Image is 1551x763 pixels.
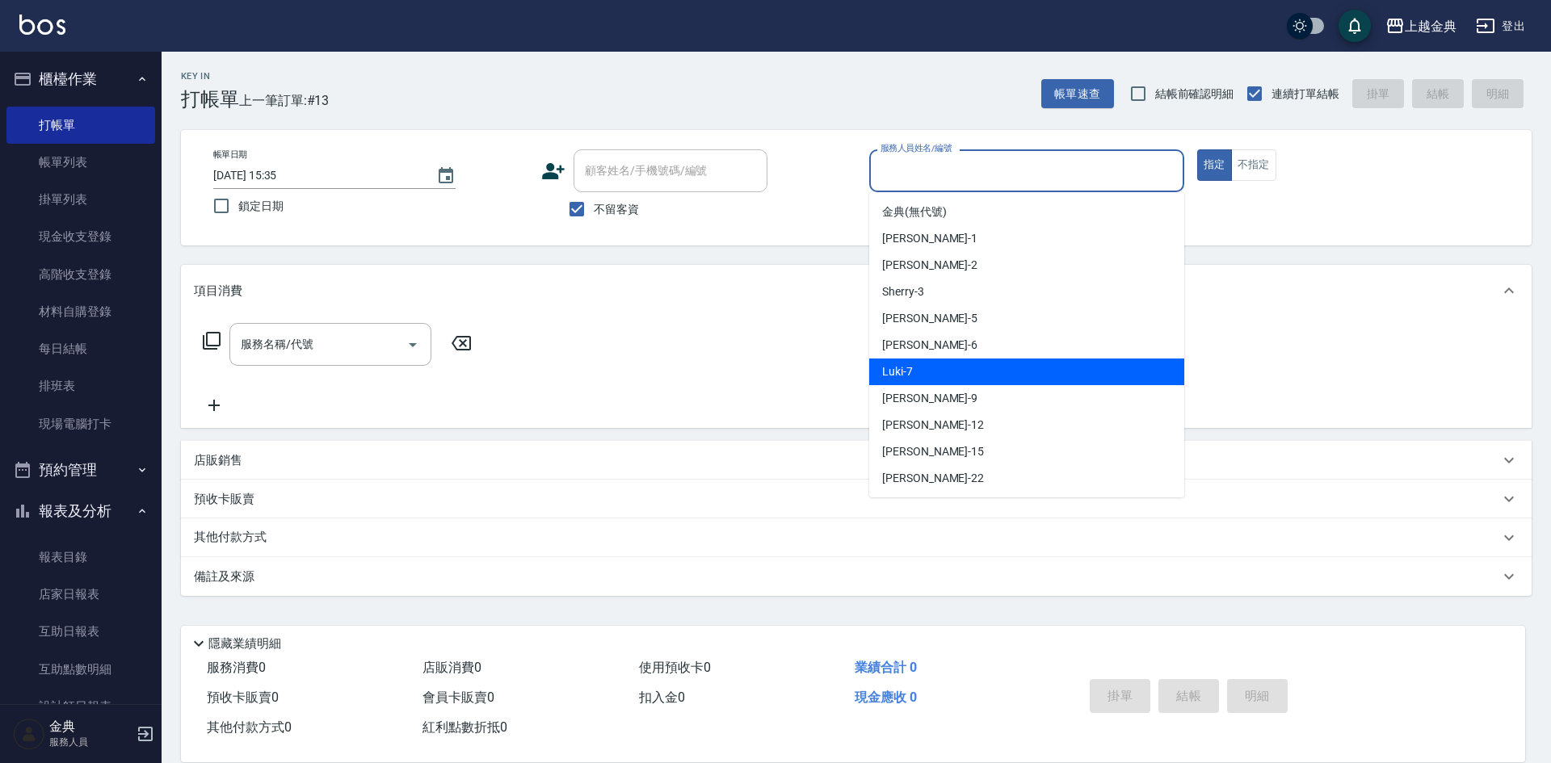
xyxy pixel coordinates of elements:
[6,490,155,532] button: 報表及分析
[855,660,917,675] span: 業績合計 0
[1469,11,1532,41] button: 登出
[181,441,1532,480] div: 店販銷售
[181,557,1532,596] div: 備註及來源
[639,660,711,675] span: 使用預收卡 0
[194,491,254,508] p: 預收卡販賣
[400,332,426,358] button: Open
[6,293,155,330] a: 材料自購登錄
[882,283,924,300] span: Sherry -3
[882,470,984,487] span: [PERSON_NAME] -22
[882,443,984,460] span: [PERSON_NAME] -15
[1155,86,1234,103] span: 結帳前確認明細
[594,201,639,218] span: 不留客資
[882,230,977,247] span: [PERSON_NAME] -1
[855,690,917,705] span: 現金應收 0
[6,330,155,367] a: 每日結帳
[19,15,65,35] img: Logo
[6,58,155,100] button: 櫃檯作業
[49,719,132,735] h5: 金典
[194,283,242,300] p: 項目消費
[239,90,330,111] span: 上一筆訂單:#13
[207,660,266,675] span: 服務消費 0
[49,735,132,749] p: 服務人員
[422,660,481,675] span: 店販消費 0
[1231,149,1276,181] button: 不指定
[1197,149,1232,181] button: 指定
[882,390,977,407] span: [PERSON_NAME] -9
[238,198,284,215] span: 鎖定日期
[6,613,155,650] a: 互助日報表
[6,256,155,293] a: 高階收支登錄
[6,367,155,405] a: 排班表
[1379,10,1463,43] button: 上越金典
[181,518,1532,557] div: 其他付款方式
[1405,16,1456,36] div: 上越金典
[427,157,465,195] button: Choose date, selected date is 2025-10-04
[207,690,279,705] span: 預收卡販賣 0
[882,257,977,274] span: [PERSON_NAME] -2
[181,480,1532,518] div: 預收卡販賣
[181,71,239,82] h2: Key In
[422,719,507,735] span: 紅利點數折抵 0
[422,690,494,705] span: 會員卡販賣 0
[1271,86,1339,103] span: 連續打單結帳
[13,718,45,750] img: Person
[208,635,281,652] p: 隱藏業績明細
[6,144,155,181] a: 帳單列表
[6,449,155,491] button: 預約管理
[213,162,420,189] input: YYYY/MM/DD hh:mm
[882,417,984,434] span: [PERSON_NAME] -12
[882,203,947,220] span: 金典 (無代號)
[194,529,275,547] p: 其他付款方式
[6,405,155,442] a: 現場電腦打卡
[181,265,1532,317] div: 項目消費
[6,651,155,688] a: 互助點數明細
[194,568,254,585] p: 備註及來源
[207,719,292,735] span: 其他付款方式 0
[882,310,977,327] span: [PERSON_NAME] -5
[882,363,913,380] span: Luki -7
[639,690,685,705] span: 扣入金 0
[6,181,155,218] a: 掛單列表
[6,218,155,255] a: 現金收支登錄
[181,88,239,111] h3: 打帳單
[1041,79,1114,109] button: 帳單速查
[6,107,155,144] a: 打帳單
[6,576,155,613] a: 店家日報表
[881,142,952,154] label: 服務人員姓名/編號
[6,539,155,576] a: 報表目錄
[1339,10,1371,42] button: save
[194,452,242,469] p: 店販銷售
[6,688,155,725] a: 設計師日報表
[882,337,977,354] span: [PERSON_NAME] -6
[213,149,247,161] label: 帳單日期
